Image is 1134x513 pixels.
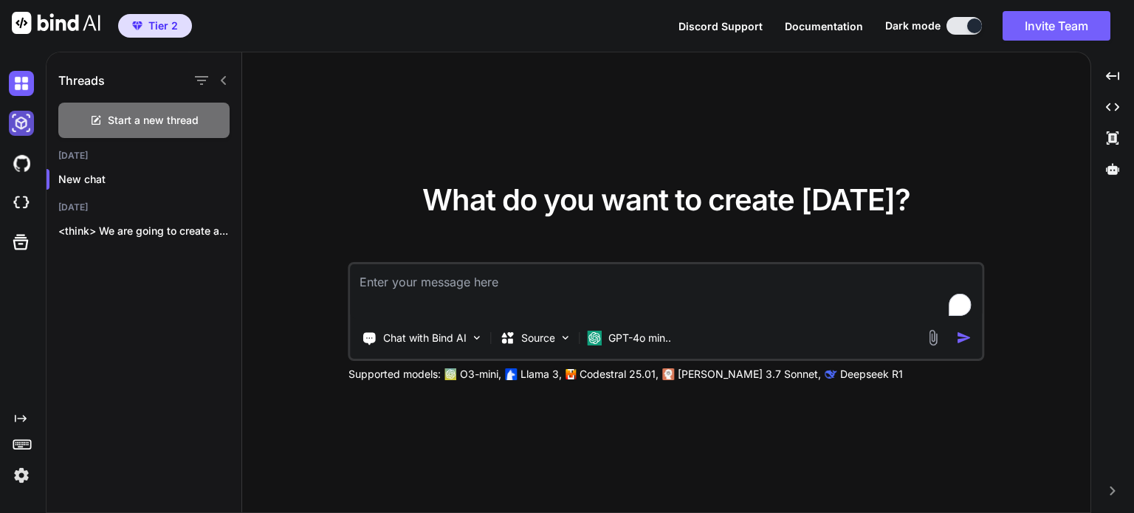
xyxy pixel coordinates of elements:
img: claude [825,368,837,380]
img: Pick Tools [471,331,484,344]
span: What do you want to create [DATE]? [422,182,910,218]
button: Documentation [785,18,863,34]
textarea: To enrich screen reader interactions, please activate Accessibility in Grammarly extension settings [351,264,982,319]
img: Mistral-AI [566,369,577,379]
p: Source [521,331,555,345]
p: Llama 3, [520,367,562,382]
img: cloudideIcon [9,190,34,216]
span: Documentation [785,20,863,32]
img: Bind AI [12,12,100,34]
img: premium [132,21,142,30]
img: Llama2 [506,368,518,380]
p: Deepseek R1 [840,367,903,382]
img: claude [663,368,675,380]
img: darkAi-studio [9,111,34,136]
button: Invite Team [1003,11,1110,41]
span: Tier 2 [148,18,178,33]
span: Dark mode [885,18,941,33]
p: Supported models: [348,367,441,382]
p: Codestral 25.01, [580,367,659,382]
p: <think> We are going to create a... [58,224,241,238]
img: Pick Models [560,331,572,344]
h2: [DATE] [47,202,241,213]
img: attachment [924,329,941,346]
span: Discord Support [678,20,763,32]
p: O3-mini, [460,367,501,382]
h1: Threads [58,72,105,89]
img: GPT-4 [445,368,457,380]
h2: [DATE] [47,150,241,162]
p: GPT-4o min.. [608,331,671,345]
span: Start a new thread [108,113,199,128]
p: New chat [58,172,241,187]
p: [PERSON_NAME] 3.7 Sonnet, [678,367,821,382]
img: icon [956,330,972,345]
p: Chat with Bind AI [383,331,467,345]
img: githubDark [9,151,34,176]
img: settings [9,463,34,488]
img: GPT-4o mini [588,331,602,345]
img: darkChat [9,71,34,96]
button: Discord Support [678,18,763,34]
button: premiumTier 2 [118,14,192,38]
